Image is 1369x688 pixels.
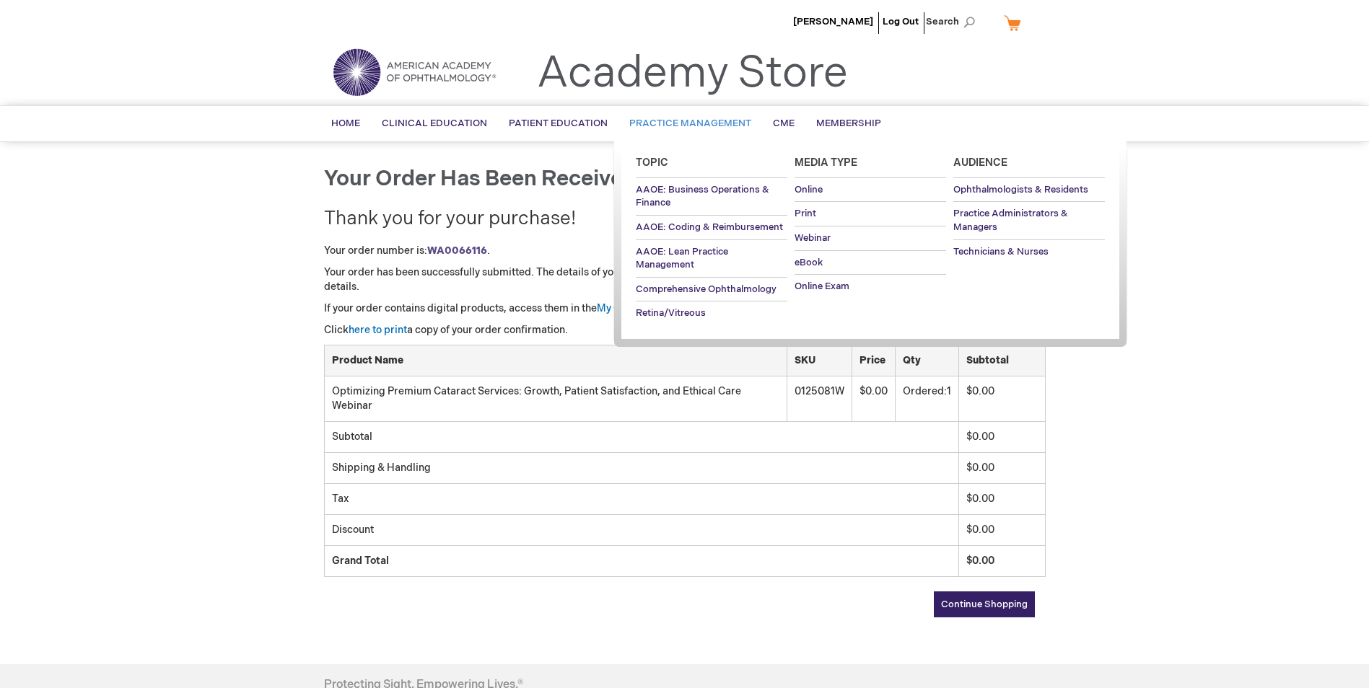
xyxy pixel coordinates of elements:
span: Comprehensive Ophthalmology [636,283,777,295]
span: Topic [636,156,668,169]
span: Continue Shopping [941,599,1028,610]
span: Audience [953,156,1007,169]
td: 0125081W [787,376,852,421]
td: Shipping & Handling [324,453,958,484]
h2: Thank you for your purchase! [324,209,1046,230]
span: Home [331,118,360,129]
td: Grand Total [324,546,958,577]
th: Subtotal [958,345,1045,376]
span: eBook [795,257,823,268]
span: Clinical Education [382,118,487,129]
span: Your order has been received! [324,166,643,192]
a: Log Out [883,16,919,27]
span: Online Exam [795,281,849,292]
th: SKU [787,345,852,376]
span: Practice Administrators & Managers [953,208,1068,233]
a: Academy Store [537,48,848,100]
span: Ophthalmologists & Residents [953,184,1088,195]
span: Online [795,184,823,195]
span: CME [773,118,795,129]
span: Webinar [795,232,831,244]
span: AAOE: Business Operations & Finance [636,184,769,209]
a: [PERSON_NAME] [793,16,873,27]
p: Your order number is: . [324,244,1046,258]
td: Subtotal [324,422,958,453]
a: here to print [349,324,407,336]
a: WA0066116 [427,244,487,257]
td: $0.00 [958,376,1045,421]
span: Practice Management [629,118,751,129]
span: Print [795,208,816,219]
p: Your order has been successfully submitted. The details of your order are below. A confirmation e... [324,265,1046,294]
a: Continue Shopping [934,591,1035,617]
th: Product Name [324,345,787,376]
td: $0.00 [958,515,1045,546]
th: Price [852,345,895,376]
span: Technicians & Nurses [953,246,1049,257]
span: AAOE: Coding & Reimbursement [636,221,783,233]
p: If your order contains digital products, access them in the [324,301,1046,316]
span: Media Type [795,156,857,169]
span: Patient Education [509,118,608,129]
td: Optimizing Premium Cataract Services: Growth, Patient Satisfaction, and Ethical Care Webinar [324,376,787,421]
td: $0.00 [958,422,1045,453]
span: Ordered: [903,385,947,397]
span: Search [926,7,981,36]
td: Discount [324,515,958,546]
span: Retina/Vitreous [636,307,706,319]
td: $0.00 [852,376,895,421]
td: $0.00 [958,546,1045,577]
a: My Online Products section of the Academy store. [597,302,833,314]
p: Click a copy of your order confirmation. [324,323,1046,338]
td: $0.00 [958,484,1045,515]
td: Tax [324,484,958,515]
span: Membership [816,118,881,129]
th: Qty [895,345,958,376]
td: 1 [895,376,958,421]
td: $0.00 [958,453,1045,484]
span: AAOE: Lean Practice Management [636,246,728,271]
